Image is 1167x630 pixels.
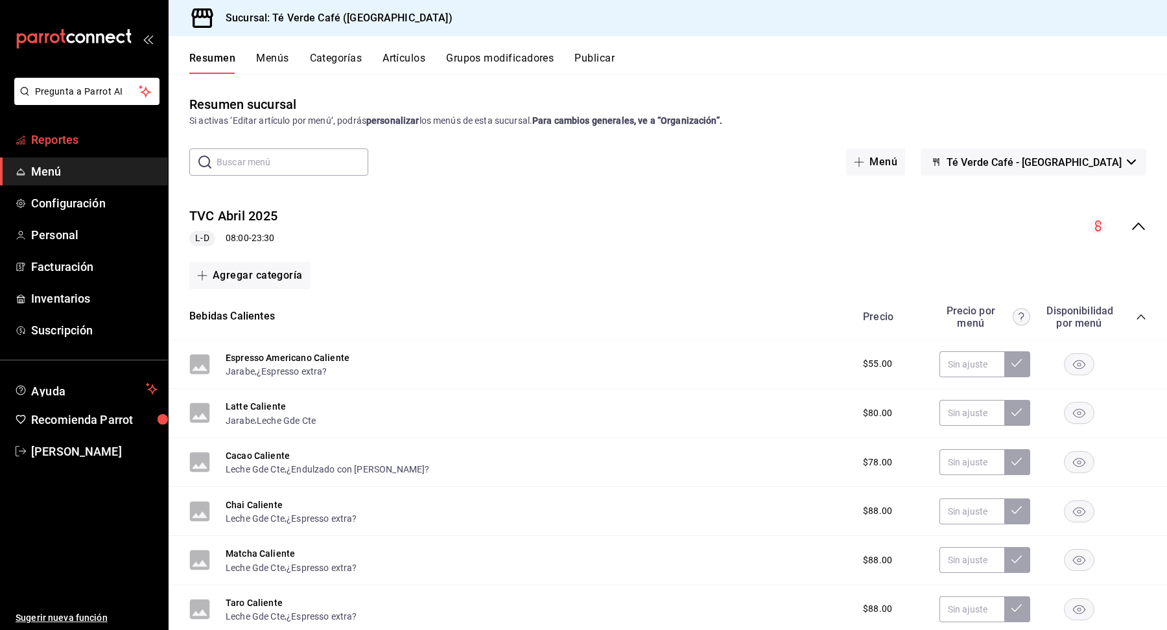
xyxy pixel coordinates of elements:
[189,262,311,289] button: Agregar categoría
[31,443,158,460] span: [PERSON_NAME]
[383,52,425,74] button: Artículos
[9,94,159,108] a: Pregunta a Parrot AI
[226,596,283,609] button: Taro Caliente
[863,456,892,469] span: $78.00
[16,611,158,625] span: Sugerir nueva función
[31,258,158,275] span: Facturación
[31,411,158,428] span: Recomienda Parrot
[31,290,158,307] span: Inventarios
[226,511,357,525] div: ,
[189,52,235,74] button: Resumen
[850,310,933,323] div: Precio
[257,365,327,378] button: ¿Espresso extra?
[446,52,554,74] button: Grupos modificadores
[226,498,283,511] button: Chai Caliente
[863,406,892,420] span: $80.00
[226,365,255,378] button: Jarabe
[217,149,368,175] input: Buscar menú
[31,131,158,148] span: Reportes
[215,10,453,26] h3: Sucursal: Té Verde Café ([GEOGRAPHIC_DATA])
[287,561,357,574] button: ¿Espresso extra?
[863,504,892,518] span: $88.00
[31,194,158,212] span: Configuración
[939,547,1004,573] input: Sin ajuste
[287,463,429,476] button: ¿Endulzado con [PERSON_NAME]?
[1136,312,1146,322] button: collapse-category-row
[939,351,1004,377] input: Sin ajuste
[226,413,316,426] div: ,
[226,512,285,525] button: Leche Gde Cte
[226,351,349,364] button: Espresso Americano Caliente
[574,52,615,74] button: Publicar
[366,115,419,126] strong: personalizar
[226,560,357,574] div: ,
[947,156,1122,169] span: Té Verde Café - [GEOGRAPHIC_DATA]
[226,414,255,427] button: Jarabe
[939,498,1004,524] input: Sin ajuste
[939,449,1004,475] input: Sin ajuste
[256,52,289,74] button: Menús
[226,463,285,476] button: Leche Gde Cte
[35,85,139,99] span: Pregunta a Parrot AI
[189,207,277,226] button: TVC Abril 2025
[532,115,722,126] strong: Para cambios generales, ve a “Organización”.
[190,231,214,245] span: L-D
[310,52,362,74] button: Categorías
[287,610,357,623] button: ¿Espresso extra?
[226,449,290,462] button: Cacao Caliente
[189,52,1167,74] div: navigation tabs
[287,512,357,525] button: ¿Espresso extra?
[226,609,357,623] div: ,
[257,414,316,427] button: Leche Gde Cte
[863,357,892,371] span: $55.00
[939,596,1004,622] input: Sin ajuste
[846,148,905,176] button: Menú
[226,610,285,623] button: Leche Gde Cte
[863,554,892,567] span: $88.00
[31,163,158,180] span: Menú
[1046,305,1111,329] div: Disponibilidad por menú
[189,309,275,324] button: Bebidas Calientes
[226,364,349,378] div: ,
[189,114,1146,128] div: Si activas ‘Editar artículo por menú’, podrás los menús de esta sucursal.
[939,305,1030,329] div: Precio por menú
[189,95,296,114] div: Resumen sucursal
[14,78,159,105] button: Pregunta a Parrot AI
[226,561,285,574] button: Leche Gde Cte
[31,226,158,244] span: Personal
[226,462,429,476] div: ,
[226,400,286,413] button: Latte Caliente
[169,196,1167,257] div: collapse-menu-row
[31,381,141,397] span: Ayuda
[863,602,892,616] span: $88.00
[226,547,295,560] button: Matcha Caliente
[939,400,1004,426] input: Sin ajuste
[143,34,153,44] button: open_drawer_menu
[189,231,277,246] div: 08:00 - 23:30
[31,321,158,339] span: Suscripción
[921,148,1146,176] button: Té Verde Café - [GEOGRAPHIC_DATA]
